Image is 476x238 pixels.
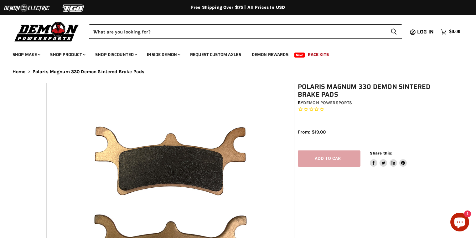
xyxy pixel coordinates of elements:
[247,48,293,61] a: Demon Rewards
[294,53,305,58] span: New!
[370,150,407,167] aside: Share this:
[33,69,145,74] span: Polaris Magnum 330 Demon Sintered Brake Pads
[8,46,459,61] ul: Main menu
[91,48,141,61] a: Shop Discounted
[3,2,50,14] img: Demon Electric Logo 2
[303,48,334,61] a: Race Kits
[298,129,326,135] span: From: $19.00
[298,99,433,106] div: by
[13,20,81,43] img: Demon Powersports
[45,48,89,61] a: Shop Product
[142,48,184,61] a: Inside Demon
[385,24,402,39] button: Search
[370,151,392,155] span: Share this:
[414,29,437,35] a: Log in
[50,2,97,14] img: TGB Logo 2
[417,28,434,36] span: Log in
[298,106,433,113] span: Rated 0.0 out of 5 stars 0 reviews
[298,83,433,99] h1: Polaris Magnum 330 Demon Sintered Brake Pads
[185,48,246,61] a: Request Custom Axles
[13,69,26,74] a: Home
[89,24,385,39] input: When autocomplete results are available use up and down arrows to review and enter to select
[437,27,463,36] a: $0.00
[303,100,352,105] a: Demon Powersports
[8,48,44,61] a: Shop Make
[449,29,460,35] span: $0.00
[448,213,471,233] inbox-online-store-chat: Shopify online store chat
[89,24,402,39] form: Product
